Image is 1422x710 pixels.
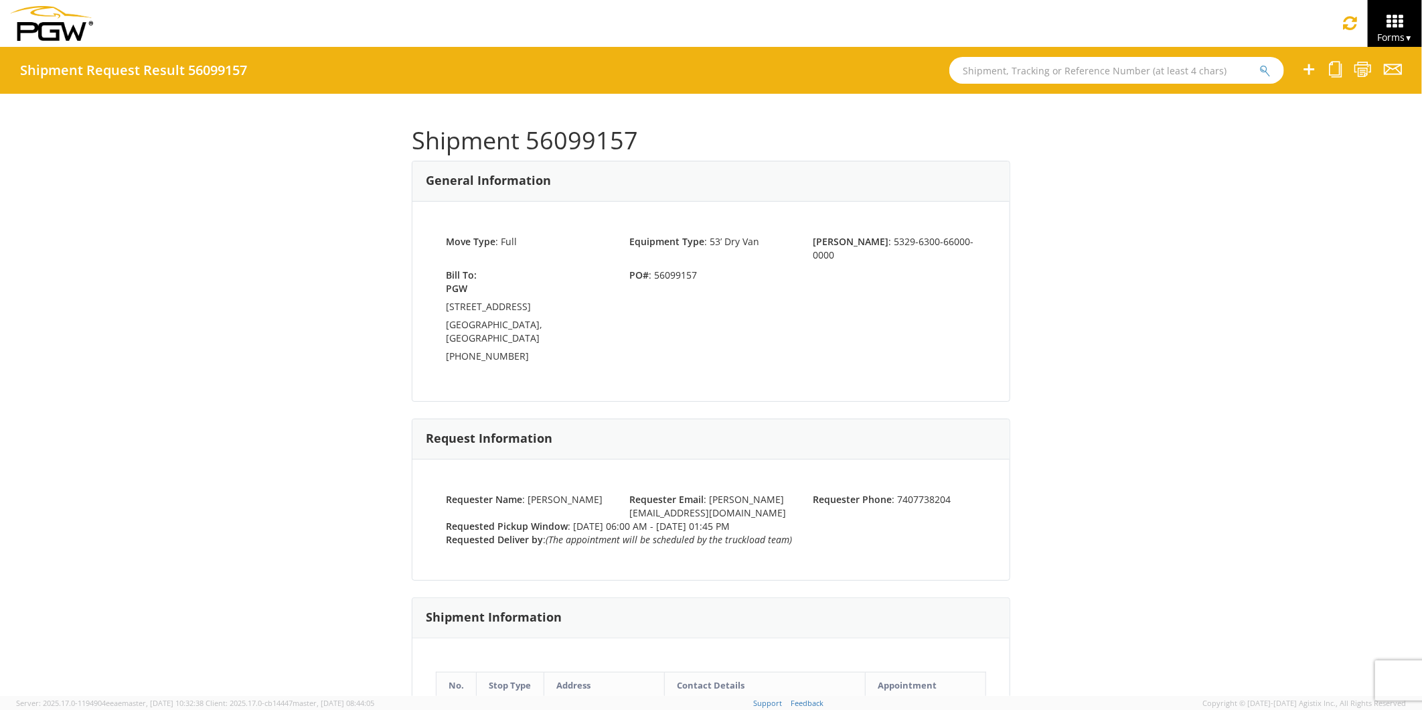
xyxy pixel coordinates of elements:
[426,611,562,624] h3: Shipment Information
[629,493,786,519] span: : [PERSON_NAME][EMAIL_ADDRESS][DOMAIN_NAME]
[477,672,544,699] th: Stop Type
[446,520,568,532] strong: Requested Pickup Window
[619,269,803,282] span: : 56099157
[629,235,759,248] span: : 53’ Dry Van
[949,57,1284,84] input: Shipment, Tracking or Reference Number (at least 4 chars)
[865,672,985,699] th: Appointment
[1405,32,1413,44] span: ▼
[446,269,477,281] strong: Bill To:
[813,235,888,248] strong: [PERSON_NAME]
[446,493,522,506] strong: Requester Name
[20,63,247,78] h4: Shipment Request Result 56099157
[1202,698,1406,709] span: Copyright © [DATE]-[DATE] Agistix Inc., All Rights Reserved
[16,698,204,708] span: Server: 2025.17.0-1194904eeae
[426,174,551,188] h3: General Information
[206,698,374,708] span: Client: 2025.17.0-cb14447
[446,533,546,546] span: :
[544,672,665,699] th: Address
[791,698,823,708] a: Feedback
[446,520,730,532] span: : [DATE] 06:00 AM - [DATE] 01:45 PM
[446,533,543,546] strong: Requested Deliver by
[813,493,951,506] span: : 7407738204
[629,493,704,506] strong: Requester Email
[629,235,704,248] strong: Equipment Type
[753,698,782,708] a: Support
[122,698,204,708] span: master, [DATE] 10:32:38
[446,235,517,248] span: : Full
[1377,31,1413,44] span: Forms
[446,318,609,350] td: [GEOGRAPHIC_DATA], [GEOGRAPHIC_DATA]
[446,282,467,295] strong: PGW
[293,698,374,708] span: master, [DATE] 08:44:05
[446,493,603,506] span: : [PERSON_NAME]
[426,432,552,445] h3: Request Information
[813,235,973,261] span: : 5329-6300-66000-0000
[412,127,1010,154] h1: Shipment 56099157
[446,235,495,248] strong: Move Type
[446,350,609,368] td: [PHONE_NUMBER]
[446,300,609,318] td: [STREET_ADDRESS]
[665,672,866,699] th: Contact Details
[10,6,93,41] img: pgw-form-logo-1aaa8060b1cc70fad034.png
[546,533,792,546] i: (The appointment will be scheduled by the truckload team)
[813,493,892,506] strong: Requester Phone
[437,672,477,699] th: No.
[629,269,649,281] strong: PO#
